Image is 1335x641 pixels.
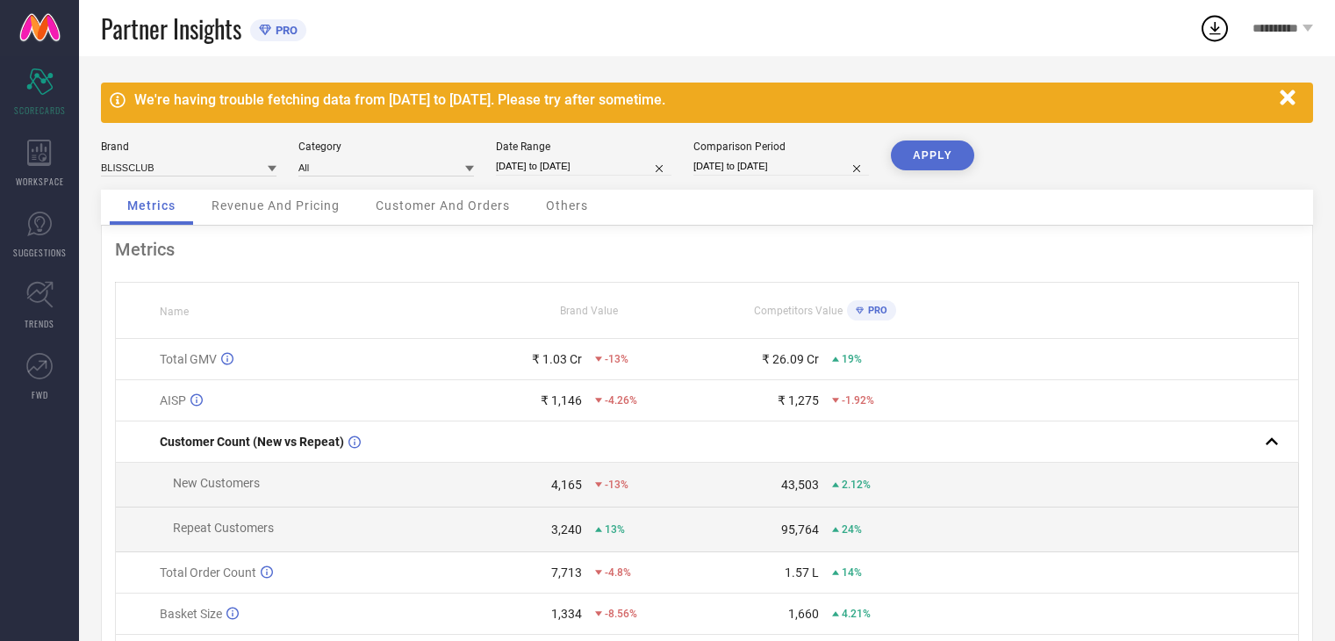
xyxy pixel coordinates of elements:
span: 2.12% [842,479,871,491]
span: SUGGESTIONS [13,246,67,259]
div: ₹ 26.09 Cr [762,352,819,366]
span: Competitors Value [754,305,843,317]
div: ₹ 1,275 [778,393,819,407]
div: We're having trouble fetching data from [DATE] to [DATE]. Please try after sometime. [134,91,1271,108]
span: TRENDS [25,317,54,330]
span: AISP [160,393,186,407]
span: Basket Size [160,607,222,621]
div: Comparison Period [693,140,869,153]
div: Category [298,140,474,153]
div: 3,240 [551,522,582,537]
span: PRO [864,305,887,316]
span: -13% [605,479,628,491]
span: -1.92% [842,394,874,407]
span: Partner Insights [101,11,241,47]
div: 4,165 [551,478,582,492]
span: 24% [842,523,862,536]
div: Brand [101,140,276,153]
span: 14% [842,566,862,579]
span: SCORECARDS [14,104,66,117]
div: Date Range [496,140,671,153]
span: Revenue And Pricing [212,198,340,212]
div: 7,713 [551,565,582,580]
span: -8.56% [605,608,637,620]
div: 43,503 [781,478,819,492]
span: 4.21% [842,608,871,620]
span: Total GMV [160,352,217,366]
span: PRO [271,24,298,37]
span: Metrics [127,198,176,212]
span: -4.8% [605,566,631,579]
div: 95,764 [781,522,819,537]
span: -4.26% [605,394,637,407]
div: 1,660 [788,607,819,621]
span: FWD [32,388,48,401]
span: 13% [605,523,625,536]
div: 1,334 [551,607,582,621]
div: Open download list [1199,12,1231,44]
div: Metrics [115,239,1299,260]
span: Repeat Customers [173,521,274,535]
span: WORKSPACE [16,175,64,188]
span: Name [160,306,189,318]
span: New Customers [173,476,260,490]
input: Select comparison period [693,157,869,176]
span: Customer And Orders [376,198,510,212]
span: Customer Count (New vs Repeat) [160,435,344,449]
div: ₹ 1.03 Cr [532,352,582,366]
div: ₹ 1,146 [541,393,582,407]
span: Total Order Count [160,565,256,580]
input: Select date range [496,157,671,176]
span: Brand Value [560,305,618,317]
div: 1.57 L [785,565,819,580]
span: -13% [605,353,628,365]
button: APPLY [891,140,974,170]
span: 19% [842,353,862,365]
span: Others [546,198,588,212]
